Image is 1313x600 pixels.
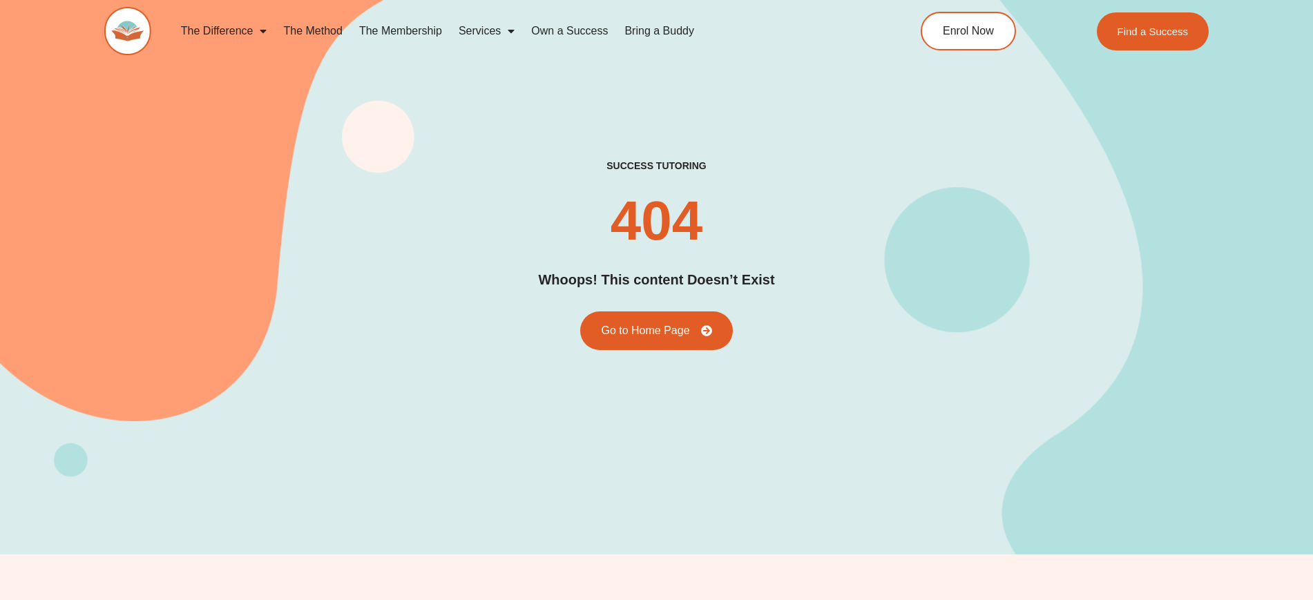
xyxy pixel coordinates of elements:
[580,311,732,350] a: Go to Home Page
[173,15,858,47] nav: Menu
[523,15,616,47] a: Own a Success
[611,193,702,249] h2: 404
[606,159,706,172] h2: success tutoring
[450,15,523,47] a: Services
[601,325,689,336] span: Go to Home Page
[1118,26,1189,37] span: Find a Success
[616,15,702,47] a: Bring a Buddy
[173,15,276,47] a: The Difference
[921,12,1016,50] a: Enrol Now
[943,26,994,37] span: Enrol Now
[1244,534,1313,600] iframe: Chat Widget
[1097,12,1209,50] a: Find a Success
[351,15,450,47] a: The Membership
[275,15,350,47] a: The Method
[538,269,774,291] h2: Whoops! This content Doesn’t Exist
